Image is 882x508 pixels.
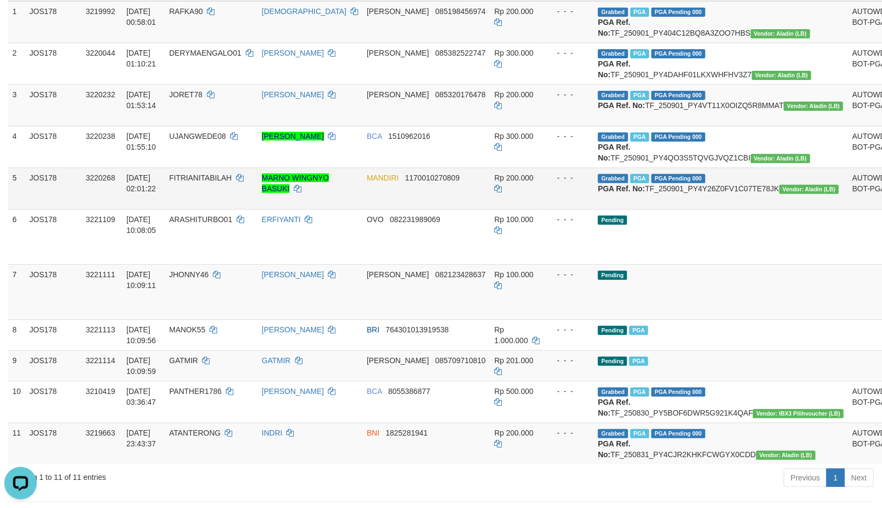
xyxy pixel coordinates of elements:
[651,132,705,142] span: PGA Pending
[630,429,649,438] span: Marked by baohafiz
[126,90,156,110] span: [DATE] 01:53:14
[435,270,486,279] span: Copy 082123428637 to clipboard
[598,59,630,79] b: PGA Ref. No:
[126,387,156,406] span: [DATE] 03:36:47
[86,356,116,365] span: 3221114
[594,126,848,168] td: TF_250901_PY4QO3S5TQVGJVQZ1CBI
[390,215,440,224] span: Copy 082231989069 to clipboard
[494,387,533,396] span: Rp 500.000
[8,423,25,464] td: 11
[386,429,428,437] span: Copy 1825281941 to clipboard
[630,8,649,17] span: Marked by baohafiz
[630,49,649,58] span: Marked by baohafiz
[25,84,82,126] td: JOS178
[594,168,848,209] td: TF_250901_PY4Y26Z0FV1C07TE78JK
[8,84,25,126] td: 3
[262,325,324,334] a: [PERSON_NAME]
[494,215,533,224] span: Rp 100.000
[169,325,205,334] span: MANOK55
[126,7,156,26] span: [DATE] 00:58:01
[367,387,382,396] span: BCA
[598,49,628,58] span: Grabbed
[598,18,630,37] b: PGA Ref. No:
[548,89,589,100] div: - - -
[25,264,82,319] td: JOS178
[8,350,25,381] td: 9
[548,172,589,183] div: - - -
[8,381,25,423] td: 10
[388,387,430,396] span: Copy 8055386877 to clipboard
[86,7,116,16] span: 3219992
[651,429,705,438] span: PGA Pending
[25,209,82,264] td: JOS178
[598,132,628,142] span: Grabbed
[598,326,627,335] span: Pending
[126,132,156,151] span: [DATE] 01:55:10
[126,49,156,68] span: [DATE] 01:10:21
[8,43,25,84] td: 2
[594,423,848,464] td: TF_250831_PY4CJR2KHKFCWGYX0CDD
[367,132,382,141] span: BCA
[844,469,874,487] a: Next
[405,173,460,182] span: Copy 1170010270809 to clipboard
[548,214,589,225] div: - - -
[126,215,156,235] span: [DATE] 10:08:05
[86,387,116,396] span: 3210419
[548,386,589,397] div: - - -
[594,1,848,43] td: TF_250901_PY404C12BQ8A3ZOO7HBS
[86,49,116,57] span: 3220044
[86,132,116,141] span: 3220238
[25,423,82,464] td: JOS178
[494,270,533,279] span: Rp 100.000
[262,90,324,99] a: [PERSON_NAME]
[367,7,429,16] span: [PERSON_NAME]
[651,49,705,58] span: PGA Pending
[651,91,705,100] span: PGA Pending
[8,319,25,350] td: 8
[594,43,848,84] td: TF_250901_PY4DAHF01LKXWHFHV3Z7
[598,143,630,162] b: PGA Ref. No:
[262,49,324,57] a: [PERSON_NAME]
[598,429,628,438] span: Grabbed
[598,216,627,225] span: Pending
[367,270,429,279] span: [PERSON_NAME]
[86,270,116,279] span: 3221111
[262,173,329,193] a: MARNO WINGNYO BASUKI
[8,1,25,43] td: 1
[435,90,486,99] span: Copy 085320176478 to clipboard
[598,439,630,459] b: PGA Ref. No:
[388,132,430,141] span: Copy 1510962016 to clipboard
[751,29,810,38] span: Vendor URL: https://dashboard.q2checkout.com/secure
[169,215,232,224] span: ARASHITURBO01
[86,90,116,99] span: 3220232
[86,429,116,437] span: 3219663
[25,319,82,350] td: JOS178
[598,91,628,100] span: Grabbed
[598,398,630,417] b: PGA Ref. No:
[367,429,379,437] span: BNI
[367,356,429,365] span: [PERSON_NAME]
[630,91,649,100] span: Marked by baohafiz
[8,467,359,483] div: Showing 1 to 11 of 11 entries
[630,174,649,183] span: Marked by baohafiz
[367,49,429,57] span: [PERSON_NAME]
[598,174,628,183] span: Grabbed
[86,215,116,224] span: 3221109
[548,324,589,335] div: - - -
[25,168,82,209] td: JOS178
[169,49,241,57] span: DERYMAENGALO01
[262,132,324,141] a: [PERSON_NAME]
[126,270,156,290] span: [DATE] 10:09:11
[262,356,291,365] a: GATMIR
[8,209,25,264] td: 6
[169,90,202,99] span: JORET78
[25,1,82,43] td: JOS178
[494,173,533,182] span: Rp 200.000
[494,7,533,16] span: Rp 200.000
[784,469,827,487] a: Previous
[169,270,208,279] span: JHONNY46
[598,357,627,366] span: Pending
[629,357,648,366] span: Marked by baodewi
[751,154,810,163] span: Vendor URL: https://dashboard.q2checkout.com/secure
[784,102,843,111] span: Vendor URL: https://dashboard.q2checkout.com/secure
